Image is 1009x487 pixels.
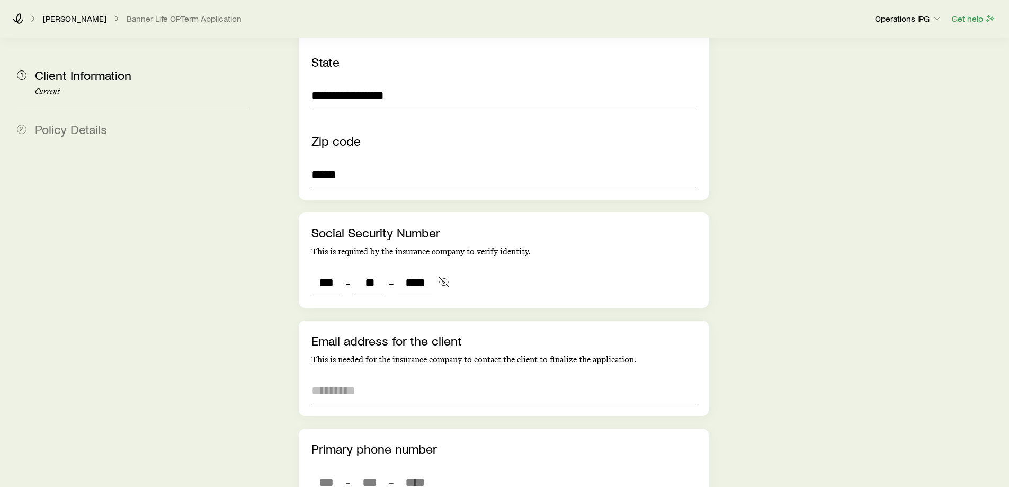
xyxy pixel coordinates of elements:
span: Client Information [35,67,131,83]
p: This is required by the insurance company to verify identity. [311,246,695,257]
p: Operations IPG [875,13,942,24]
label: State [311,54,340,69]
label: Zip code [311,133,361,148]
span: Policy Details [35,121,107,137]
span: 1 [17,70,26,80]
p: Email address for the client [311,333,695,348]
p: Current [35,87,248,96]
span: 2 [17,125,26,134]
button: Banner Life OPTerm Application [126,14,242,24]
p: Social Security Number [311,225,695,240]
label: Primary phone number [311,441,437,456]
a: [PERSON_NAME] [42,14,107,24]
span: - [345,275,351,290]
p: This is needed for the insurance company to contact the client to finalize the application. [311,355,695,365]
button: Get help [951,13,996,25]
span: - [389,275,394,290]
button: Operations IPG [874,13,943,25]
